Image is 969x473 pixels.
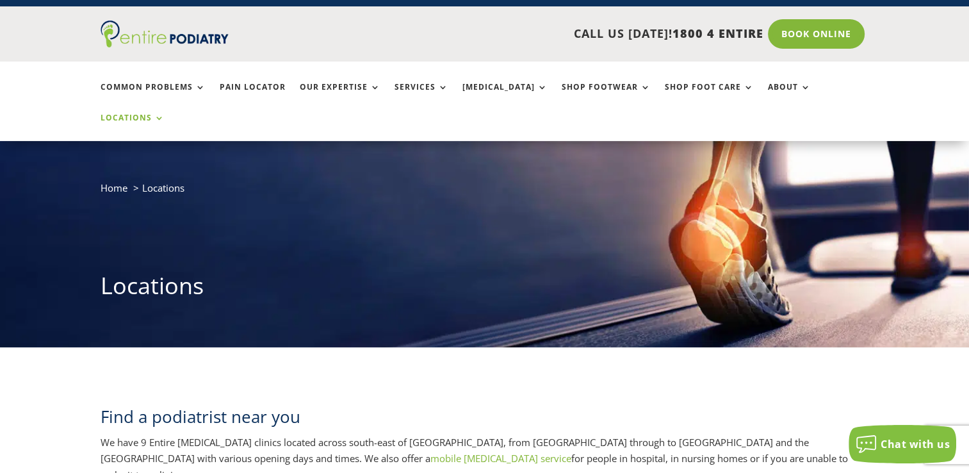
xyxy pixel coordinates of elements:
span: Locations [142,181,184,194]
span: 1800 4 ENTIRE [672,26,763,41]
a: Common Problems [101,83,206,110]
a: Home [101,181,127,194]
p: CALL US [DATE]! [278,26,763,42]
a: Locations [101,113,165,141]
h2: Find a podiatrist near you [101,405,869,435]
a: mobile [MEDICAL_DATA] service [430,452,571,465]
img: logo (1) [101,21,229,47]
a: Entire Podiatry [101,37,229,50]
a: Services [395,83,448,110]
a: Shop Foot Care [665,83,754,110]
a: About [768,83,811,110]
nav: breadcrumb [101,179,869,206]
button: Chat with us [849,425,956,463]
span: Chat with us [881,437,950,451]
a: [MEDICAL_DATA] [462,83,548,110]
a: Book Online [768,19,865,49]
a: Our Expertise [300,83,380,110]
a: Pain Locator [220,83,286,110]
h1: Locations [101,270,869,308]
a: Shop Footwear [562,83,651,110]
